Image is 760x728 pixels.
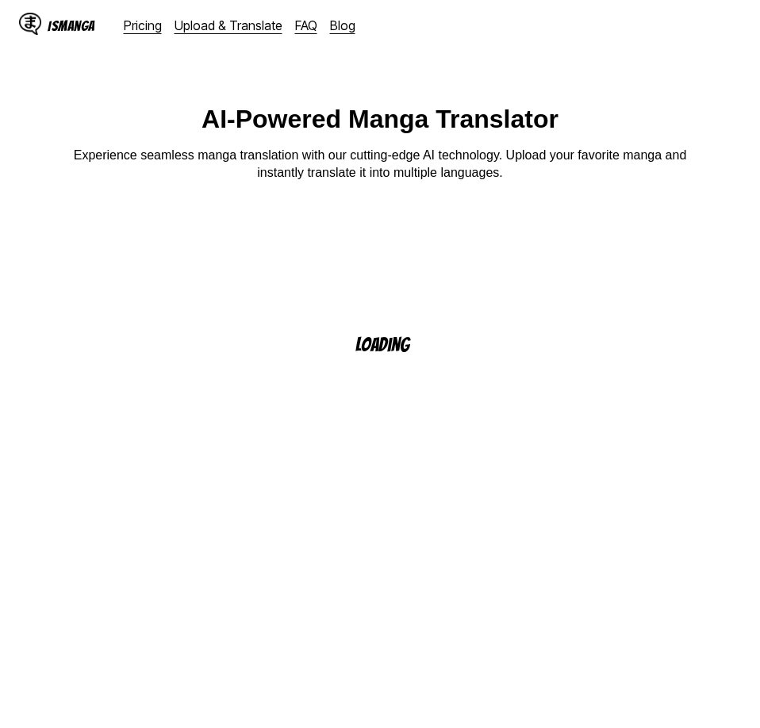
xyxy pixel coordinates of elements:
[295,17,317,33] a: FAQ
[48,18,95,33] div: IsManga
[202,105,558,134] h1: AI-Powered Manga Translator
[355,335,430,354] p: Loading
[124,17,162,33] a: Pricing
[19,13,41,35] img: IsManga Logo
[63,147,697,182] p: Experience seamless manga translation with our cutting-edge AI technology. Upload your favorite m...
[330,17,355,33] a: Blog
[19,13,124,38] a: IsManga LogoIsManga
[175,17,282,33] a: Upload & Translate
